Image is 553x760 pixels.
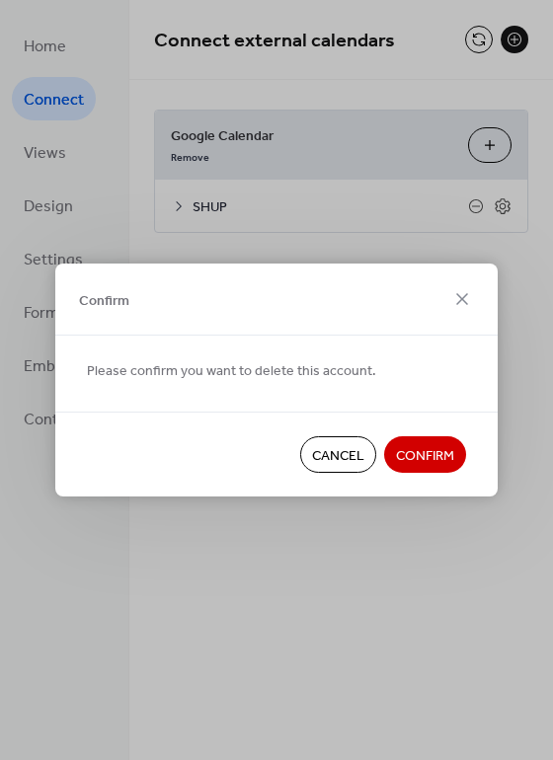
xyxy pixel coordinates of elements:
[87,361,376,382] span: Please confirm you want to delete this account.
[384,436,466,473] button: Confirm
[300,436,376,473] button: Cancel
[312,446,364,467] span: Cancel
[79,290,129,311] span: Confirm
[396,446,454,467] span: Confirm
